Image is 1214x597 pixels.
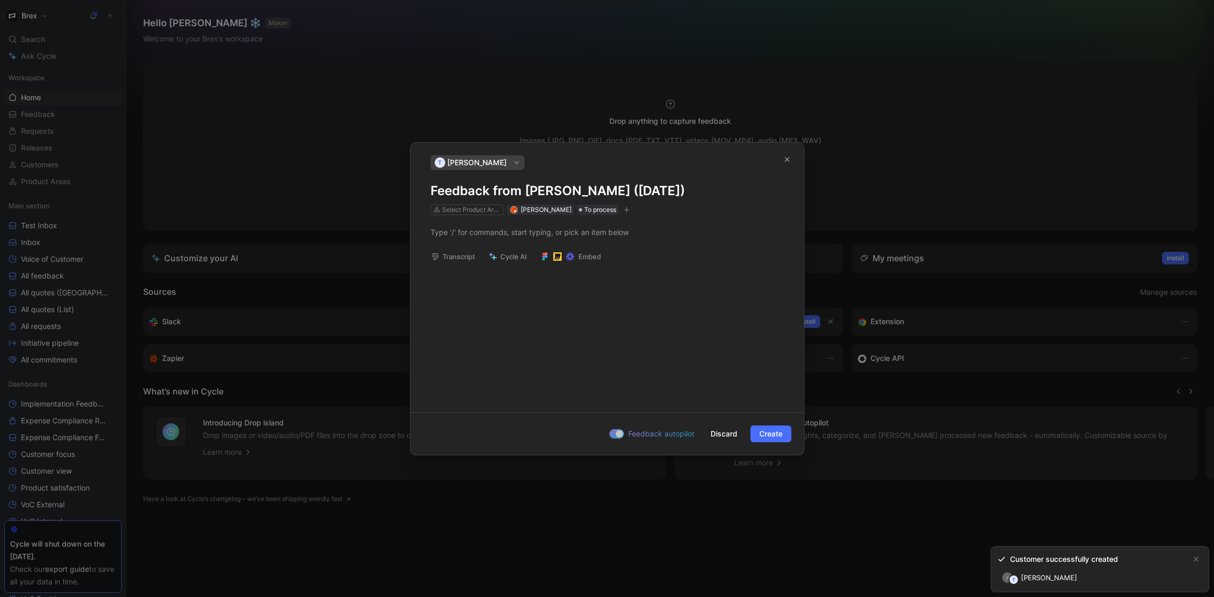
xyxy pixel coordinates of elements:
[431,155,524,170] button: T[PERSON_NAME]
[628,428,694,440] span: Feedback autopilot
[1009,575,1018,584] div: T
[606,427,697,441] button: Feedback autopilot
[577,205,618,215] div: To process
[521,206,572,214] span: [PERSON_NAME]
[431,183,784,199] h1: Feedback from [PERSON_NAME] ([DATE])
[584,205,616,215] span: To process
[435,157,445,168] div: T
[750,425,791,442] button: Create
[484,249,532,264] button: Cycle AI
[447,156,507,169] span: [PERSON_NAME]
[442,205,501,215] div: Select Product Areas
[536,249,606,264] button: Embed
[711,428,737,440] span: Discard
[511,207,517,212] img: avatar
[702,425,746,442] button: Discard
[759,428,782,440] span: Create
[426,249,480,264] button: Transcript
[1010,553,1118,566] div: Customer successfully created
[1002,572,1013,583] div: a
[997,570,1082,585] button: aT[PERSON_NAME]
